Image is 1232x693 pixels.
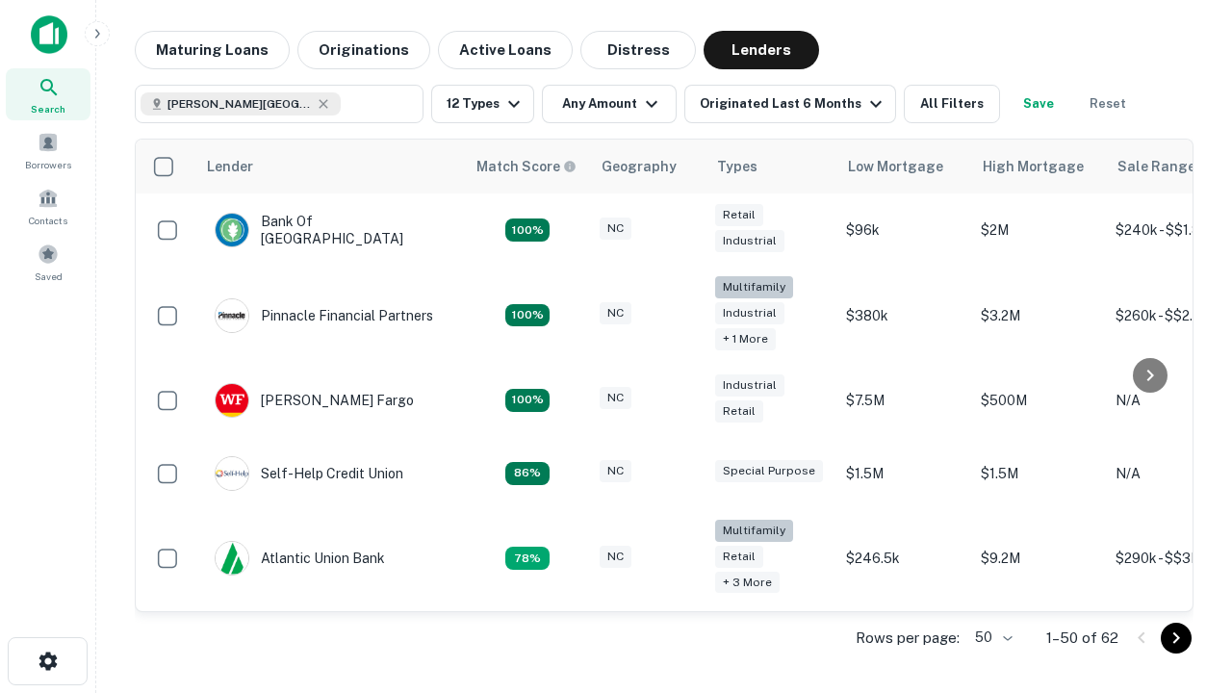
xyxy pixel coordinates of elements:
[216,542,248,575] img: picture
[29,213,67,228] span: Contacts
[600,218,631,240] div: NC
[215,383,414,418] div: [PERSON_NAME] Fargo
[505,462,550,485] div: Matching Properties: 11, hasApolloMatch: undefined
[856,627,960,650] p: Rows per page:
[195,140,465,193] th: Lender
[971,140,1106,193] th: High Mortgage
[25,157,71,172] span: Borrowers
[836,437,971,510] td: $1.5M
[971,510,1106,607] td: $9.2M
[505,304,550,327] div: Matching Properties: 23, hasApolloMatch: undefined
[715,460,823,482] div: Special Purpose
[297,31,430,69] button: Originations
[431,85,534,123] button: 12 Types
[706,140,836,193] th: Types
[600,460,631,482] div: NC
[715,204,763,226] div: Retail
[600,302,631,324] div: NC
[971,437,1106,510] td: $1.5M
[31,101,65,116] span: Search
[6,68,90,120] a: Search
[465,140,590,193] th: Capitalize uses an advanced AI algorithm to match your search with the best lender. The match sco...
[971,193,1106,267] td: $2M
[6,124,90,176] a: Borrowers
[848,155,943,178] div: Low Mortgage
[215,298,433,333] div: Pinnacle Financial Partners
[983,155,1084,178] div: High Mortgage
[704,31,819,69] button: Lenders
[1077,85,1139,123] button: Reset
[6,180,90,232] a: Contacts
[216,384,248,417] img: picture
[717,155,757,178] div: Types
[1046,627,1118,650] p: 1–50 of 62
[216,457,248,490] img: picture
[216,299,248,332] img: picture
[715,520,793,542] div: Multifamily
[600,387,631,409] div: NC
[971,267,1106,364] td: $3.2M
[700,92,887,115] div: Originated Last 6 Months
[1008,85,1069,123] button: Save your search to get updates of matches that match your search criteria.
[1161,623,1192,654] button: Go to next page
[715,572,780,594] div: + 3 more
[476,156,573,177] h6: Match Score
[684,85,896,123] button: Originated Last 6 Months
[207,155,253,178] div: Lender
[967,624,1015,652] div: 50
[715,400,763,423] div: Retail
[971,364,1106,437] td: $500M
[542,85,677,123] button: Any Amount
[438,31,573,69] button: Active Loans
[215,541,385,576] div: Atlantic Union Bank
[836,140,971,193] th: Low Mortgage
[1117,155,1195,178] div: Sale Range
[505,389,550,412] div: Matching Properties: 14, hasApolloMatch: undefined
[715,546,763,568] div: Retail
[215,456,403,491] div: Self-help Credit Union
[505,547,550,570] div: Matching Properties: 10, hasApolloMatch: undefined
[715,276,793,298] div: Multifamily
[715,302,784,324] div: Industrial
[590,140,706,193] th: Geography
[715,230,784,252] div: Industrial
[836,364,971,437] td: $7.5M
[836,510,971,607] td: $246.5k
[715,328,776,350] div: + 1 more
[715,374,784,397] div: Industrial
[580,31,696,69] button: Distress
[1136,477,1232,570] iframe: Chat Widget
[135,31,290,69] button: Maturing Loans
[836,193,971,267] td: $96k
[600,546,631,568] div: NC
[35,269,63,284] span: Saved
[505,218,550,242] div: Matching Properties: 14, hasApolloMatch: undefined
[836,267,971,364] td: $380k
[216,214,248,246] img: picture
[167,95,312,113] span: [PERSON_NAME][GEOGRAPHIC_DATA], [GEOGRAPHIC_DATA]
[476,156,577,177] div: Capitalize uses an advanced AI algorithm to match your search with the best lender. The match sco...
[6,236,90,288] a: Saved
[602,155,677,178] div: Geography
[31,15,67,54] img: capitalize-icon.png
[904,85,1000,123] button: All Filters
[215,213,446,247] div: Bank Of [GEOGRAPHIC_DATA]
